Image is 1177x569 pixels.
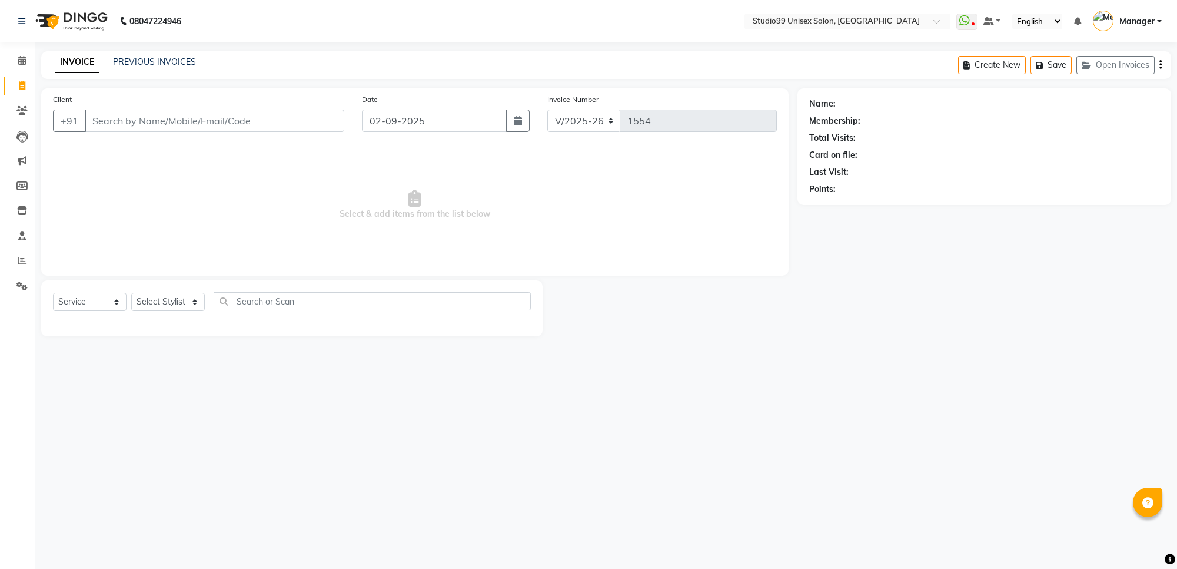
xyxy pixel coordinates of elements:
[53,146,777,264] span: Select & add items from the list below
[809,98,836,110] div: Name:
[1128,522,1165,557] iframe: chat widget
[113,57,196,67] a: PREVIOUS INVOICES
[1076,56,1155,74] button: Open Invoices
[809,115,860,127] div: Membership:
[1119,15,1155,28] span: Manager
[809,183,836,196] div: Points:
[55,52,99,73] a: INVOICE
[809,149,857,161] div: Card on file:
[809,132,856,144] div: Total Visits:
[362,94,378,105] label: Date
[214,292,531,310] input: Search or Scan
[129,5,181,38] b: 08047224946
[547,94,599,105] label: Invoice Number
[1030,56,1072,74] button: Save
[809,166,849,178] div: Last Visit:
[85,110,344,132] input: Search by Name/Mobile/Email/Code
[53,94,72,105] label: Client
[958,56,1026,74] button: Create New
[30,5,111,38] img: logo
[53,110,86,132] button: +91
[1093,11,1113,31] img: Manager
